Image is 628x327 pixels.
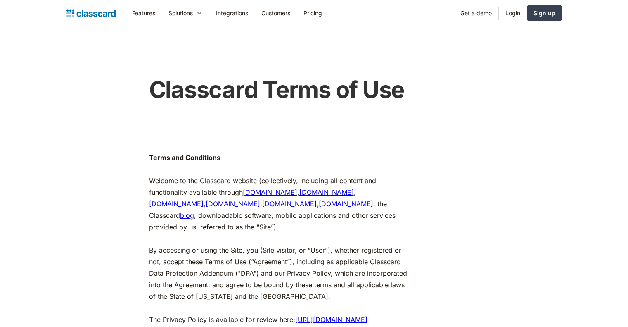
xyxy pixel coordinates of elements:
[299,188,354,196] a: [DOMAIN_NAME]
[168,9,193,17] div: Solutions
[149,153,220,162] strong: Terms and Conditions
[126,4,162,22] a: Features
[533,9,555,17] div: Sign up
[527,5,562,21] a: Sign up
[149,76,471,104] h1: Classcard Terms of Use
[295,315,367,324] a: [URL][DOMAIN_NAME]
[180,211,194,220] a: blog
[162,4,209,22] div: Solutions
[66,7,116,19] a: home
[243,188,297,196] a: [DOMAIN_NAME]
[262,200,317,208] a: [DOMAIN_NAME]
[149,200,204,208] a: [DOMAIN_NAME]
[454,4,498,22] a: Get a demo
[209,4,255,22] a: Integrations
[206,200,260,208] a: [DOMAIN_NAME]
[499,4,527,22] a: Login
[255,4,297,22] a: Customers
[319,200,373,208] a: [DOMAIN_NAME]
[297,4,329,22] a: Pricing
